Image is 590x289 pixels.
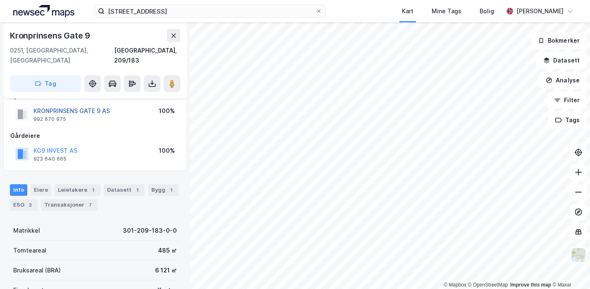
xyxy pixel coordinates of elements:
[571,247,586,263] img: Z
[539,72,587,89] button: Analyse
[13,5,74,17] img: logo.a4113a55bc3d86da70a041830d287a7e.svg
[10,46,114,65] div: 0251, [GEOGRAPHIC_DATA], [GEOGRAPHIC_DATA]
[114,46,180,65] div: [GEOGRAPHIC_DATA], 209/183
[10,29,92,42] div: Kronprinsens Gate 9
[167,186,175,194] div: 1
[158,246,177,255] div: 485 ㎡
[148,184,179,196] div: Bygg
[516,6,564,16] div: [PERSON_NAME]
[10,199,38,211] div: ESG
[104,184,145,196] div: Datasett
[123,226,177,236] div: 301-209-183-0-0
[10,75,81,92] button: Tag
[547,92,587,108] button: Filter
[105,5,315,17] input: Søk på adresse, matrikkel, gårdeiere, leietakere eller personer
[86,201,94,209] div: 7
[26,201,34,209] div: 3
[133,186,141,194] div: 1
[159,146,175,156] div: 100%
[41,199,98,211] div: Transaksjoner
[531,32,587,49] button: Bokmerker
[13,246,46,255] div: Tomteareal
[55,184,100,196] div: Leietakere
[33,116,66,123] div: 992 670 975
[548,112,587,128] button: Tags
[13,265,61,275] div: Bruksareal (BRA)
[480,6,494,16] div: Bolig
[549,249,590,289] iframe: Chat Widget
[155,265,177,275] div: 6 121 ㎡
[13,226,40,236] div: Matrikkel
[402,6,413,16] div: Kart
[444,282,466,288] a: Mapbox
[89,186,97,194] div: 1
[159,106,175,116] div: 100%
[432,6,461,16] div: Mine Tags
[33,156,67,162] div: 923 640 665
[10,131,180,141] div: Gårdeiere
[510,282,551,288] a: Improve this map
[536,52,587,69] button: Datasett
[468,282,508,288] a: OpenStreetMap
[10,184,27,196] div: Info
[31,184,51,196] div: Eiere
